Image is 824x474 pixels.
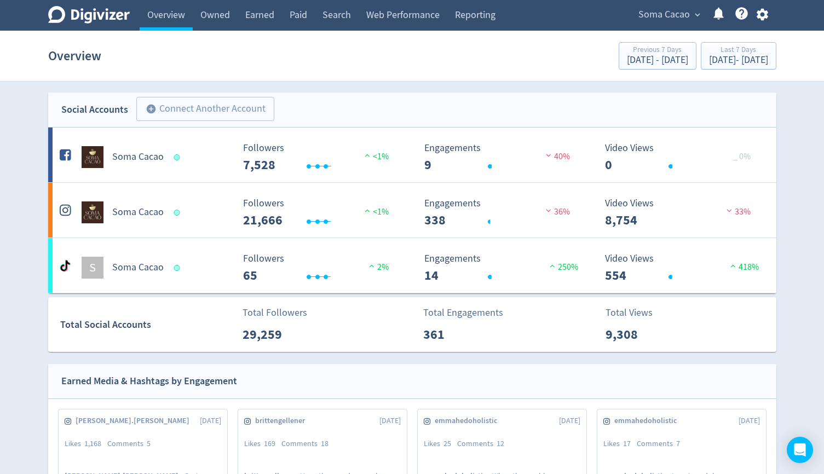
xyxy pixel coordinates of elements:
[61,373,237,389] div: Earned Media & Hashtags by Engagement
[112,151,164,164] h5: Soma Cacao
[112,261,164,274] h5: Soma Cacao
[600,143,764,172] svg: Video Views 0
[65,438,107,449] div: Likes
[547,262,578,273] span: 250%
[739,415,760,426] span: [DATE]
[136,97,274,121] button: Connect Another Account
[547,262,558,270] img: positive-performance.svg
[60,317,235,333] div: Total Social Accounts
[419,253,583,282] svg: Engagements 14
[606,305,669,320] p: Total Views
[443,438,451,448] span: 25
[676,438,680,448] span: 7
[623,438,631,448] span: 17
[423,305,503,320] p: Total Engagements
[787,437,813,463] div: Open Intercom Messenger
[693,10,702,20] span: expand_more
[724,206,735,215] img: negative-performance.svg
[627,55,688,65] div: [DATE] - [DATE]
[543,151,570,162] span: 40%
[728,262,739,270] img: positive-performance.svg
[362,151,389,162] span: <1%
[146,103,157,114] span: add_circle
[200,415,221,426] span: [DATE]
[107,438,157,449] div: Comments
[243,325,306,344] p: 29,259
[48,183,776,238] a: Soma Cacao undefinedSoma Cacao Followers --- Followers 21,666 <1% Engagements 338 Engagements 338...
[637,438,686,449] div: Comments
[366,262,389,273] span: 2%
[423,325,486,344] p: 361
[627,46,688,55] div: Previous 7 Days
[709,46,768,55] div: Last 7 Days
[638,6,690,24] span: Soma Cacao
[174,210,183,216] span: Data last synced: 26 Sep 2025, 12:02am (AEST)
[424,438,457,449] div: Likes
[84,438,101,448] span: 1,168
[497,438,504,448] span: 12
[419,143,583,172] svg: Engagements 9
[264,438,275,448] span: 169
[606,325,669,344] p: 9,308
[147,438,151,448] span: 5
[600,253,764,282] svg: Video Views 554
[48,128,776,182] a: Soma Cacao undefinedSoma Cacao Followers --- Followers 7,528 <1% Engagements 9 Engagements 9 40% ...
[709,55,768,65] div: [DATE] - [DATE]
[82,146,103,168] img: Soma Cacao undefined
[379,415,401,426] span: [DATE]
[255,415,311,426] span: brittengellener
[244,438,281,449] div: Likes
[281,438,335,449] div: Comments
[619,42,696,70] button: Previous 7 Days[DATE] - [DATE]
[174,265,183,271] span: Data last synced: 26 Sep 2025, 3:02am (AEST)
[559,415,580,426] span: [DATE]
[362,206,373,215] img: positive-performance.svg
[362,151,373,159] img: positive-performance.svg
[243,305,307,320] p: Total Followers
[435,415,503,426] span: emmahedoholistic
[543,151,554,159] img: negative-performance.svg
[724,206,751,217] span: 33%
[701,42,776,70] button: Last 7 Days[DATE]- [DATE]
[543,206,554,215] img: negative-performance.svg
[174,154,183,160] span: Data last synced: 26 Sep 2025, 12:02am (AEST)
[600,198,764,227] svg: Video Views 8,754
[82,201,103,223] img: Soma Cacao undefined
[76,415,195,426] span: [PERSON_NAME].[PERSON_NAME]
[728,262,759,273] span: 418%
[457,438,510,449] div: Comments
[238,253,402,282] svg: Followers ---
[128,99,274,121] a: Connect Another Account
[635,6,703,24] button: Soma Cacao
[419,198,583,227] svg: Engagements 338
[238,198,402,227] svg: Followers ---
[362,206,389,217] span: <1%
[48,238,776,293] a: SSoma Cacao Followers --- Followers 65 2% Engagements 14 Engagements 14 250% Video Views 554 Vide...
[733,151,751,162] span: _ 0%
[614,415,683,426] span: emmahedoholistic
[366,262,377,270] img: positive-performance.svg
[82,257,103,279] div: S
[238,143,402,172] svg: Followers ---
[48,38,101,73] h1: Overview
[603,438,637,449] div: Likes
[61,102,128,118] div: Social Accounts
[112,206,164,219] h5: Soma Cacao
[321,438,329,448] span: 18
[543,206,570,217] span: 36%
